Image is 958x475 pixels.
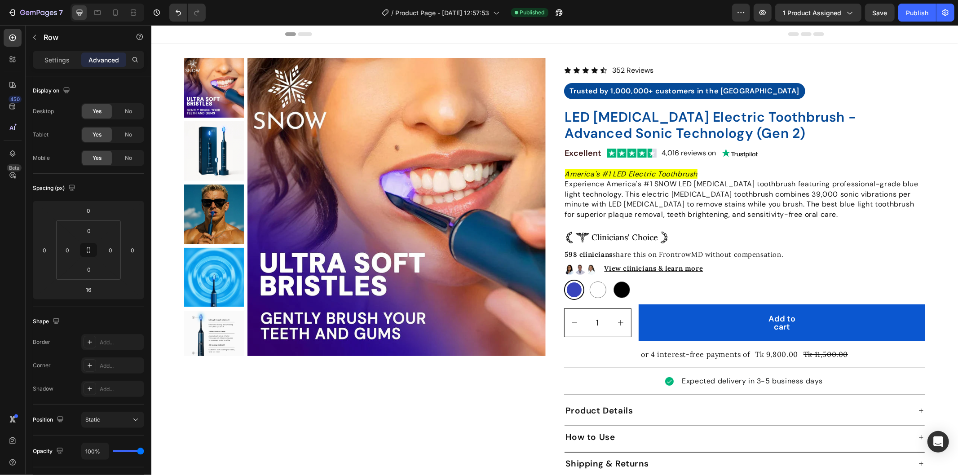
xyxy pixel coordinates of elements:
[33,131,49,139] div: Tablet
[33,338,50,346] div: Border
[33,414,66,426] div: Position
[415,380,482,391] strong: Product Details
[927,431,949,453] div: Open Intercom Messenger
[898,4,936,22] button: Publish
[33,182,77,194] div: Spacing (px)
[9,96,22,103] div: 450
[93,107,102,115] span: Yes
[33,445,65,457] div: Opacity
[414,144,547,154] i: America's #1 LED Electric Toothbrush
[651,323,698,335] div: Tk 11,500.00
[530,351,671,361] span: Expected delivery in 3-5 business days
[570,123,606,132] img: gempages_586095209234826075-a4a550d1-60d6-4a58-be28-faef66e7c40b.png
[487,279,774,316] button: Add to cart
[413,204,440,220] img: gempages_586095209234826075-dbd26ac3-f636-48ca-b263-c47c6d6dd29d.png
[511,124,565,132] p: 4,016 reviews on
[392,8,394,18] span: /
[414,123,450,133] a: Excellent
[775,4,861,22] button: 1 product assigned
[125,131,132,139] span: No
[85,416,100,423] span: Static
[7,164,22,172] div: Beta
[4,4,67,22] button: 7
[413,284,433,312] button: decrement
[33,385,53,393] div: Shadow
[44,55,70,65] p: Settings
[413,239,424,250] img: gempages_586095209234826075-d747fa4d-566d-4091-a120-5c7a391563b3.png
[434,239,445,250] img: gempages_586095209234826075-e6fe1580-24a5-462f-9889-34b98da1de86.png
[125,154,132,162] span: No
[413,83,774,117] h2: LED [MEDICAL_DATA] Electric Toothbrush - Advanced Sonic Technology (Gen 2)
[508,205,518,220] img: gempages_586095209234826075-9453b1b3-35d4-4271-a6e0-52dc9fca038c.png
[33,154,50,162] div: Mobile
[100,362,142,370] div: Add...
[44,32,120,43] p: Row
[93,154,102,162] span: Yes
[415,406,464,418] strong: How to Use
[906,8,928,18] div: Publish
[396,8,490,18] span: Product Page - [DATE] 12:57:53
[419,62,649,70] p: Trusted by 1,000,000+ customers in the [GEOGRAPHIC_DATA]
[126,243,139,257] input: 0
[100,385,142,393] div: Add...
[88,55,119,65] p: Advanced
[414,225,461,233] strong: 598 clinicians
[33,107,54,115] div: Desktop
[125,107,132,115] span: No
[459,284,480,312] button: increment
[441,208,507,216] p: Clinicians' Choice
[100,339,142,347] div: Add...
[456,123,505,132] img: gempages_586095209234826075-bf244f8c-f8d6-41d1-be56-e80e2cd862b9.png
[609,290,653,306] div: Add to cart
[33,361,51,369] div: Corner
[424,239,434,250] img: gempages_586095209234826075-57410b12-1095-48e0-8d32-49ac3ff27ab6.png
[79,204,97,217] input: 0
[783,8,841,18] span: 1 product assigned
[865,4,895,22] button: Save
[80,263,98,276] input: 0px
[514,352,522,361] img: gempages_586095209234826075-657664b4-f0eb-4f9b-93ad-6d6375bf4ecb.png
[490,324,598,334] p: or 4 interest-free payments of
[79,283,97,296] input: l
[461,40,503,50] p: 352 Reviews
[414,154,773,194] p: Experience America's #1 SNOW LED [MEDICAL_DATA] toothbrush featuring professional-grade blue ligh...
[38,243,51,257] input: 0
[433,284,459,312] input: quantity
[61,243,74,257] input: 0px
[59,7,63,18] p: 7
[80,224,98,237] input: 0px
[169,4,206,22] div: Undo/Redo
[520,9,545,17] span: Published
[104,243,117,257] input: 0px
[415,433,498,444] strong: Shipping & Returns
[414,226,773,233] p: share this on FrontrowMD without compensation.
[33,316,62,328] div: Shape
[151,25,958,475] iframe: Design area
[603,323,648,335] div: Tk 9,800.00
[33,85,72,97] div: Display on
[873,9,887,17] span: Save
[81,412,144,428] button: Static
[93,131,102,139] span: Yes
[453,239,552,247] u: View clinicians & learn more
[82,443,109,459] input: Auto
